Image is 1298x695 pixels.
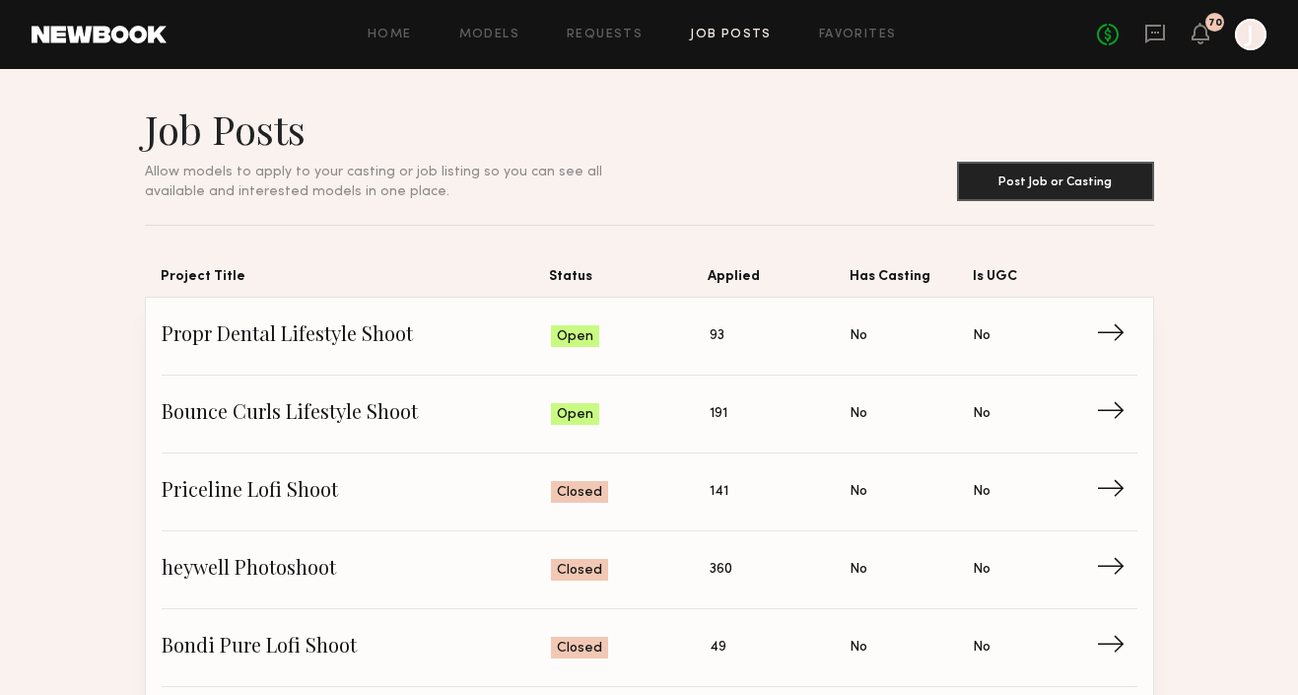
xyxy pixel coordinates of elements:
span: → [1096,399,1136,429]
div: 70 [1208,18,1222,29]
span: No [850,481,867,503]
span: Bondi Pure Lofi Shoot [162,633,552,662]
span: No [973,559,991,581]
span: No [850,325,867,347]
span: Closed [557,639,602,659]
span: Allow models to apply to your casting or job listing so you can see all available and interested ... [145,166,602,198]
span: Open [557,405,593,425]
a: Propr Dental Lifestyle ShootOpen93NoNo→ [162,298,1137,376]
a: heywell PhotoshootClosed360NoNo→ [162,531,1137,609]
span: → [1096,633,1136,662]
a: Models [459,29,519,41]
span: No [973,481,991,503]
span: No [973,403,991,425]
span: Open [557,327,593,347]
span: No [850,403,867,425]
a: J [1235,19,1266,50]
a: Requests [567,29,643,41]
span: 93 [710,325,724,347]
span: Closed [557,483,602,503]
span: 49 [710,637,726,659]
span: No [850,559,867,581]
a: Priceline Lofi ShootClosed141NoNo→ [162,453,1137,531]
span: Applied [708,265,849,297]
span: 141 [710,481,728,503]
a: Bounce Curls Lifestyle ShootOpen191NoNo→ [162,376,1137,453]
span: Status [549,265,708,297]
span: Is UGC [973,265,1097,297]
span: No [973,325,991,347]
a: Job Posts [690,29,772,41]
span: Propr Dental Lifestyle Shoot [162,321,552,351]
a: Bondi Pure Lofi ShootClosed49NoNo→ [162,609,1137,687]
span: 360 [710,559,732,581]
span: No [973,637,991,659]
span: Priceline Lofi Shoot [162,477,552,507]
span: → [1096,321,1136,351]
span: Closed [557,561,602,581]
span: 191 [710,403,727,425]
span: → [1096,477,1136,507]
h1: Job Posts [145,104,649,154]
span: Has Casting [850,265,974,297]
button: Post Job or Casting [957,162,1154,201]
a: Favorites [819,29,897,41]
span: → [1096,555,1136,585]
span: Project Title [161,265,550,297]
span: No [850,637,867,659]
span: heywell Photoshoot [162,555,552,585]
span: Bounce Curls Lifestyle Shoot [162,399,552,429]
a: Home [368,29,412,41]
